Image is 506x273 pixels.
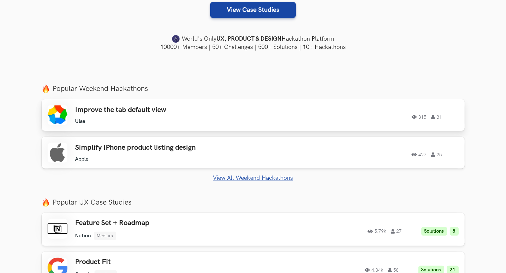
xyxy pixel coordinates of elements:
li: Solutions [421,227,447,236]
li: Apple [75,156,89,162]
span: 4.34k [365,268,383,272]
a: Simplify IPhone product listing design Apple 427 25 [42,137,465,169]
h4: 10000+ Members | 50+ Challenges | 500+ Solutions | 10+ Hackathons [42,43,465,51]
a: Improve the tab default view Ulaa 315 31 [42,99,465,131]
a: Feature Set + Roadmap Notion Medium 5.79k 27 Solutions 5 [42,213,465,246]
img: fire.png [42,85,50,93]
span: 27 [391,229,402,234]
img: fire.png [42,198,50,207]
h3: Feature Set + Roadmap [75,219,263,227]
li: Medium [94,232,116,240]
span: 315 [412,115,427,119]
span: 58 [388,268,399,272]
h4: World's Only Hackathon Platform [42,34,465,44]
h3: Improve the tab default view [75,106,263,114]
span: 31 [431,115,442,119]
strong: UX, PRODUCT & DESIGN [216,34,282,44]
li: 5 [450,227,459,236]
a: View All Weekend Hackathons [42,175,465,181]
span: 427 [412,152,427,157]
span: 25 [431,152,442,157]
h3: Product Fit [75,258,263,266]
h3: Simplify IPhone product listing design [75,143,263,152]
img: uxhack-favicon-image.png [172,35,180,43]
span: 5.79k [368,229,386,234]
li: Ulaa [75,118,86,125]
a: View Case Studies [210,2,296,18]
label: Popular UX Case Studies [42,198,465,207]
li: Notion [75,233,91,239]
label: Popular Weekend Hackathons [42,84,465,93]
